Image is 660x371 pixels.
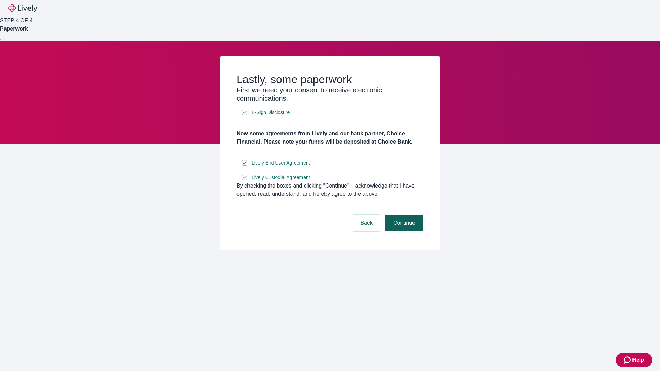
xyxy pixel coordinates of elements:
button: Continue [385,215,423,231]
h4: Now some agreements from Lively and our bank partner, Choice Financial. Please note your funds wi... [236,130,423,146]
h2: Lastly, some paperwork [236,73,423,86]
svg: Zendesk support icon [624,356,632,364]
a: e-sign disclosure document [250,173,311,182]
a: e-sign disclosure document [250,108,291,117]
h3: First we need your consent to receive electronic communications. [236,86,423,102]
span: Help [632,356,644,364]
span: Lively End User Agreement [252,159,310,167]
a: e-sign disclosure document [250,159,311,167]
button: Back [352,215,381,231]
div: By checking the boxes and clicking “Continue", I acknowledge that I have opened, read, understand... [236,182,423,198]
img: Lively [8,4,37,12]
span: E-Sign Disclosure [252,109,290,116]
span: Lively Custodial Agreement [252,174,310,181]
button: Zendesk support iconHelp [616,353,652,367]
